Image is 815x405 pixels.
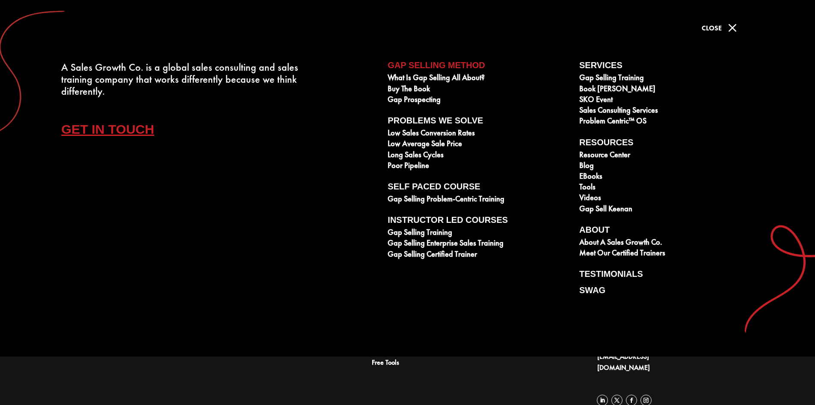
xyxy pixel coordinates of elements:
[388,129,570,139] a: Low Sales Conversion Rates
[388,195,570,205] a: Gap Selling Problem-Centric Training
[579,193,762,204] a: Videos
[724,19,741,36] span: M
[597,340,680,373] li: Speak with Sales:
[579,183,762,193] a: Tools
[388,182,570,195] a: Self Paced Course
[579,106,762,117] a: Sales Consulting Services
[61,114,167,144] a: Get In Touch
[388,161,570,172] a: Poor Pipeline
[702,24,722,33] span: Close
[579,117,762,127] a: Problem Centric™ OS
[579,138,762,150] a: Resources
[388,116,570,129] a: Problems We Solve
[579,204,762,215] a: Gap Sell Keenan
[579,249,762,259] a: Meet our Certified Trainers
[388,60,570,73] a: Gap Selling Method
[388,150,570,161] a: Long Sales Cycles
[579,172,762,183] a: eBooks
[579,95,762,106] a: SKO Event
[388,95,570,106] a: Gap Prospecting
[579,285,762,298] a: Swag
[388,239,570,249] a: Gap Selling Enterprise Sales Training
[579,73,762,84] a: Gap Selling Training
[579,238,762,249] a: About A Sales Growth Co.
[579,84,762,95] a: Book [PERSON_NAME]
[388,228,570,239] a: Gap Selling Training
[61,61,305,97] div: A Sales Growth Co. is a global sales consulting and sales training company that works differently...
[579,269,762,282] a: Testimonials
[579,60,762,73] a: Services
[372,358,399,367] a: Free Tools
[388,215,570,228] a: Instructor Led Courses
[388,139,570,150] a: Low Average Sale Price
[579,161,762,172] a: Blog
[579,225,762,238] a: About
[388,84,570,95] a: Buy The Book
[579,150,762,161] a: Resource Center
[388,250,570,261] a: Gap Selling Certified Trainer
[388,73,570,84] a: What is Gap Selling all about?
